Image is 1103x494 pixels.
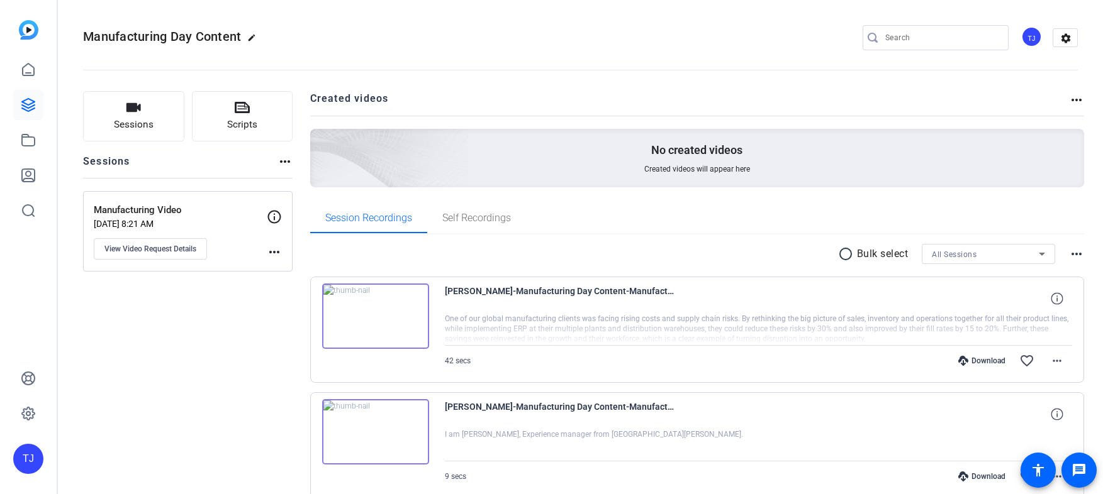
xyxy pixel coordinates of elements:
span: All Sessions [932,250,977,259]
span: Manufacturing Day Content [83,29,241,44]
p: No created videos [651,143,742,158]
mat-icon: more_horiz [277,154,293,169]
mat-icon: radio_button_unchecked [838,246,857,261]
h2: Created videos [310,91,1070,116]
h2: Sessions [83,154,130,178]
p: [DATE] 8:21 AM [94,219,267,229]
mat-icon: edit [247,33,262,48]
mat-icon: more_horiz [267,244,282,260]
mat-icon: favorite_border [1019,353,1034,368]
mat-icon: more_horiz [1069,92,1084,107]
mat-icon: more_horiz [1050,469,1065,484]
mat-icon: accessibility [1031,463,1046,478]
div: TJ [13,444,43,474]
img: thumb-nail [322,283,429,349]
button: Sessions [83,91,184,141]
p: Bulk select [857,246,909,261]
span: [PERSON_NAME]-Manufacturing Day Content-Manufacturing Video-1757607843994-webcam [445,283,678,314]
span: 9 secs [445,472,466,481]
ngx-avatar: Tyler Jackson [1021,26,1043,48]
mat-icon: more_horiz [1069,246,1084,261]
mat-icon: more_horiz [1050,353,1065,368]
span: Scripts [227,118,257,132]
img: thumb-nail [322,399,429,464]
span: Self Recordings [442,213,511,223]
div: TJ [1021,26,1042,47]
span: Created videos will appear here [644,164,750,174]
img: Creted videos background [169,4,469,277]
button: View Video Request Details [94,238,207,260]
button: Scripts [192,91,293,141]
span: 42 secs [445,356,471,365]
p: Manufacturing Video [94,203,267,217]
div: Download [952,356,1012,366]
div: Download [952,471,1012,481]
input: Search [885,30,999,45]
mat-icon: favorite_border [1019,469,1034,484]
span: Sessions [114,118,154,132]
span: Session Recordings [325,213,412,223]
mat-icon: message [1072,463,1087,478]
span: View Video Request Details [104,244,196,254]
span: [PERSON_NAME]-Manufacturing Day Content-Manufacturing Video-1757607590866-webcam [445,399,678,429]
mat-icon: settings [1053,29,1078,48]
img: blue-gradient.svg [19,20,38,40]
